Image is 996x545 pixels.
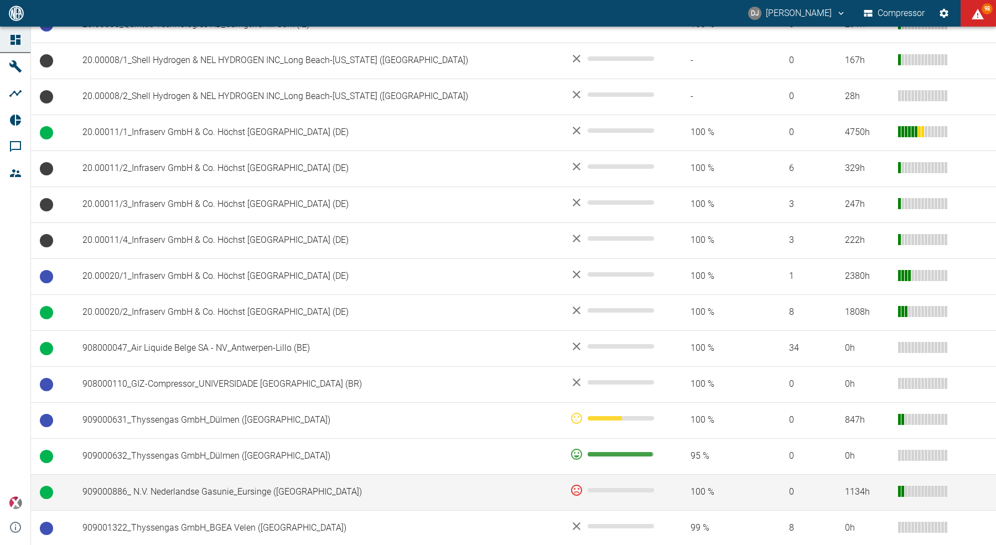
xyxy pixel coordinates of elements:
span: 0 [771,486,827,499]
div: 0 h [845,342,889,355]
span: 98 [982,3,993,14]
span: - [673,54,754,67]
button: Compressor [862,3,927,23]
span: Betriebsbereit [40,522,53,535]
div: No data [570,340,655,353]
span: 100 % [673,270,754,283]
div: 222 h [845,234,889,247]
span: 1 [771,270,827,283]
div: No data [570,232,655,245]
td: 909000886_ N.V. Nederlandse Gasunie_Eursinge ([GEOGRAPHIC_DATA]) [74,474,561,510]
div: 98 % [570,448,655,461]
span: 99 % [673,522,754,534]
span: Betrieb [40,126,53,139]
span: 100 % [673,378,754,391]
span: 100 % [673,126,754,139]
td: 908000047_Air Liquide Belge SA - NV_Antwerpen-Lillo (BE) [74,330,561,366]
div: No data [570,376,655,389]
div: 167 h [845,54,889,67]
img: logo [8,6,25,20]
span: Betriebsbereit [40,270,53,283]
span: Keine Daten [40,54,53,68]
span: Keine Daten [40,90,53,103]
div: 0 % [570,484,655,497]
div: 0 h [845,450,889,463]
span: 100 % [673,414,754,427]
td: 20.00020/2_Infraserv GmbH & Co. Höchst [GEOGRAPHIC_DATA] (DE) [74,294,561,330]
span: 3 [771,198,827,211]
span: 0 [771,90,827,103]
span: Keine Daten [40,198,53,211]
td: 20.00008/2_Shell Hydrogen & NEL HYDROGEN INC_Long Beach-[US_STATE] ([GEOGRAPHIC_DATA]) [74,79,561,115]
td: 20.00011/4_Infraserv GmbH & Co. Höchst [GEOGRAPHIC_DATA] (DE) [74,222,561,258]
span: Betrieb [40,342,53,355]
span: 100 % [673,306,754,319]
span: 3 [771,234,827,247]
div: 247 h [845,198,889,211]
div: 1134 h [845,486,889,499]
span: Keine Daten [40,162,53,175]
div: 2380 h [845,270,889,283]
div: 0 h [845,522,889,534]
td: 908000110_GIZ-Compressor_UNIVERSIDADE [GEOGRAPHIC_DATA] (BR) [74,366,561,402]
span: 100 % [673,234,754,247]
td: 909000631_Thyssengas GmbH_Dülmen ([GEOGRAPHIC_DATA]) [74,402,561,438]
div: No data [570,52,655,65]
td: 20.00011/3_Infraserv GmbH & Co. Höchst [GEOGRAPHIC_DATA] (DE) [74,186,561,222]
div: 4750 h [845,126,889,139]
div: No data [570,268,655,281]
td: 909000632_Thyssengas GmbH_Dülmen ([GEOGRAPHIC_DATA]) [74,438,561,474]
span: 8 [771,522,827,534]
span: - [673,90,754,103]
td: 20.00011/1_Infraserv GmbH & Co. Höchst [GEOGRAPHIC_DATA] (DE) [74,115,561,150]
div: 0 h [845,378,889,391]
span: Keine Daten [40,234,53,247]
div: No data [570,160,655,173]
span: 0 [771,54,827,67]
td: 20.00008/1_Shell Hydrogen & NEL HYDROGEN INC_Long Beach-[US_STATE] ([GEOGRAPHIC_DATA]) [74,43,561,79]
span: 100 % [673,198,754,211]
div: 28 h [845,90,889,103]
span: 34 [771,342,827,355]
span: Betriebsbereit [40,378,53,391]
span: 100 % [673,486,754,499]
div: 847 h [845,414,889,427]
span: 100 % [673,162,754,175]
span: 0 [771,414,827,427]
span: 0 [771,450,827,463]
span: 8 [771,306,827,319]
div: No data [570,520,655,533]
span: Betrieb [40,486,53,499]
button: david.jasper@nea-x.de [746,3,848,23]
div: No data [570,124,655,137]
span: Betrieb [40,450,53,463]
div: DJ [748,7,761,20]
img: Xplore Logo [9,496,22,510]
span: 0 [771,126,827,139]
button: Einstellungen [934,3,954,23]
span: 100 % [673,342,754,355]
div: 1808 h [845,306,889,319]
span: Betrieb [40,306,53,319]
span: 0 [771,378,827,391]
td: 20.00020/1_Infraserv GmbH & Co. Höchst [GEOGRAPHIC_DATA] (DE) [74,258,561,294]
td: 20.00011/2_Infraserv GmbH & Co. Höchst [GEOGRAPHIC_DATA] (DE) [74,150,561,186]
span: Betriebsbereit [40,414,53,427]
div: 52 % [570,412,655,425]
span: 6 [771,162,827,175]
div: 329 h [845,162,889,175]
div: No data [570,304,655,317]
span: 95 % [673,450,754,463]
div: No data [570,196,655,209]
div: No data [570,88,655,101]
